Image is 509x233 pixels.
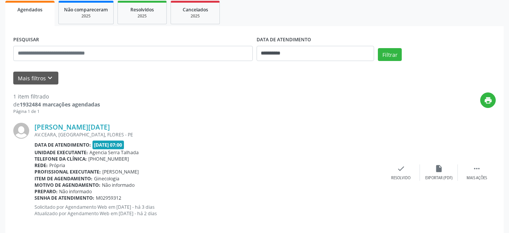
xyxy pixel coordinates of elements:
span: Resolvidos [130,6,154,13]
b: Telefone da clínica: [34,156,87,162]
div: de [13,100,100,108]
i: print [484,96,492,105]
span: Não informado [102,182,135,188]
b: Item de agendamento: [34,175,92,182]
div: Mais ações [467,175,487,181]
button: print [480,92,496,108]
span: Cancelados [183,6,208,13]
span: Não informado [59,188,92,195]
i: check [397,164,405,173]
span: Não compareceram [64,6,108,13]
button: Filtrar [378,48,402,61]
div: Exportar (PDF) [425,175,453,181]
strong: 1932484 marcações agendadas [20,101,100,108]
span: [PERSON_NAME] [102,169,139,175]
span: Ginecologia [94,175,119,182]
div: AV.CEARA, [GEOGRAPHIC_DATA], FLORES - PE [34,131,382,138]
div: 2025 [64,13,108,19]
b: Preparo: [34,188,58,195]
button: Mais filtroskeyboard_arrow_down [13,72,58,85]
span: Própria [49,162,65,169]
b: Rede: [34,162,48,169]
span: [PHONE_NUMBER] [88,156,129,162]
span: [DATE] 07:00 [92,141,124,149]
span: Agencia Serra Talhada [89,149,139,156]
p: Solicitado por Agendamento Web em [DATE] - há 3 dias Atualizado por Agendamento Web em [DATE] - h... [34,204,382,217]
div: 2025 [176,13,214,19]
a: [PERSON_NAME][DATE] [34,123,110,131]
div: Resolvido [391,175,410,181]
b: Motivo de agendamento: [34,182,100,188]
i: keyboard_arrow_down [46,74,54,82]
b: Profissional executante: [34,169,101,175]
span: Agendados [17,6,42,13]
b: Unidade executante: [34,149,88,156]
i: insert_drive_file [435,164,443,173]
i:  [473,164,481,173]
b: Data de atendimento: [34,142,91,148]
b: Senha de atendimento: [34,195,94,201]
label: PESQUISAR [13,34,39,46]
img: img [13,123,29,139]
label: DATA DE ATENDIMENTO [257,34,311,46]
div: 2025 [123,13,161,19]
span: M02959312 [96,195,121,201]
div: Página 1 de 1 [13,108,100,115]
div: 1 item filtrado [13,92,100,100]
